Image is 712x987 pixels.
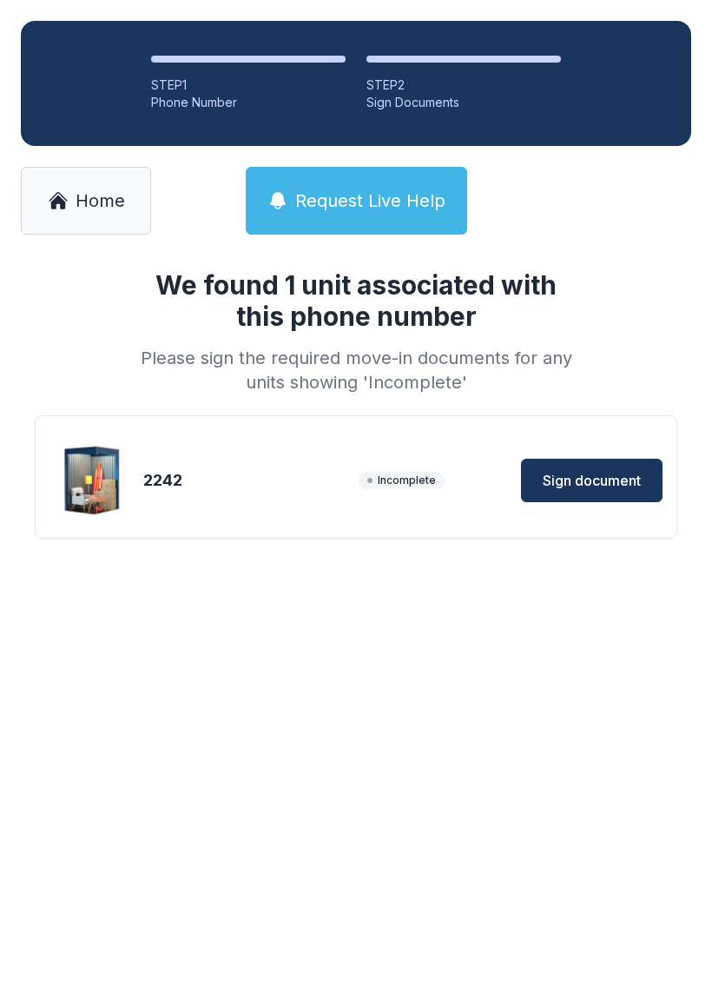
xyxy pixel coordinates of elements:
span: Incomplete [359,472,445,489]
span: Home [76,189,125,213]
div: Phone Number [151,94,346,111]
h1: We found 1 unit associated with this phone number [134,269,578,332]
span: Sign document [543,470,641,491]
div: Please sign the required move-in documents for any units showing 'Incomplete' [134,346,578,394]
div: STEP 1 [151,76,346,94]
div: 2242 [143,468,352,493]
div: STEP 2 [366,76,561,94]
span: Request Live Help [295,189,445,213]
div: Sign Documents [366,94,561,111]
